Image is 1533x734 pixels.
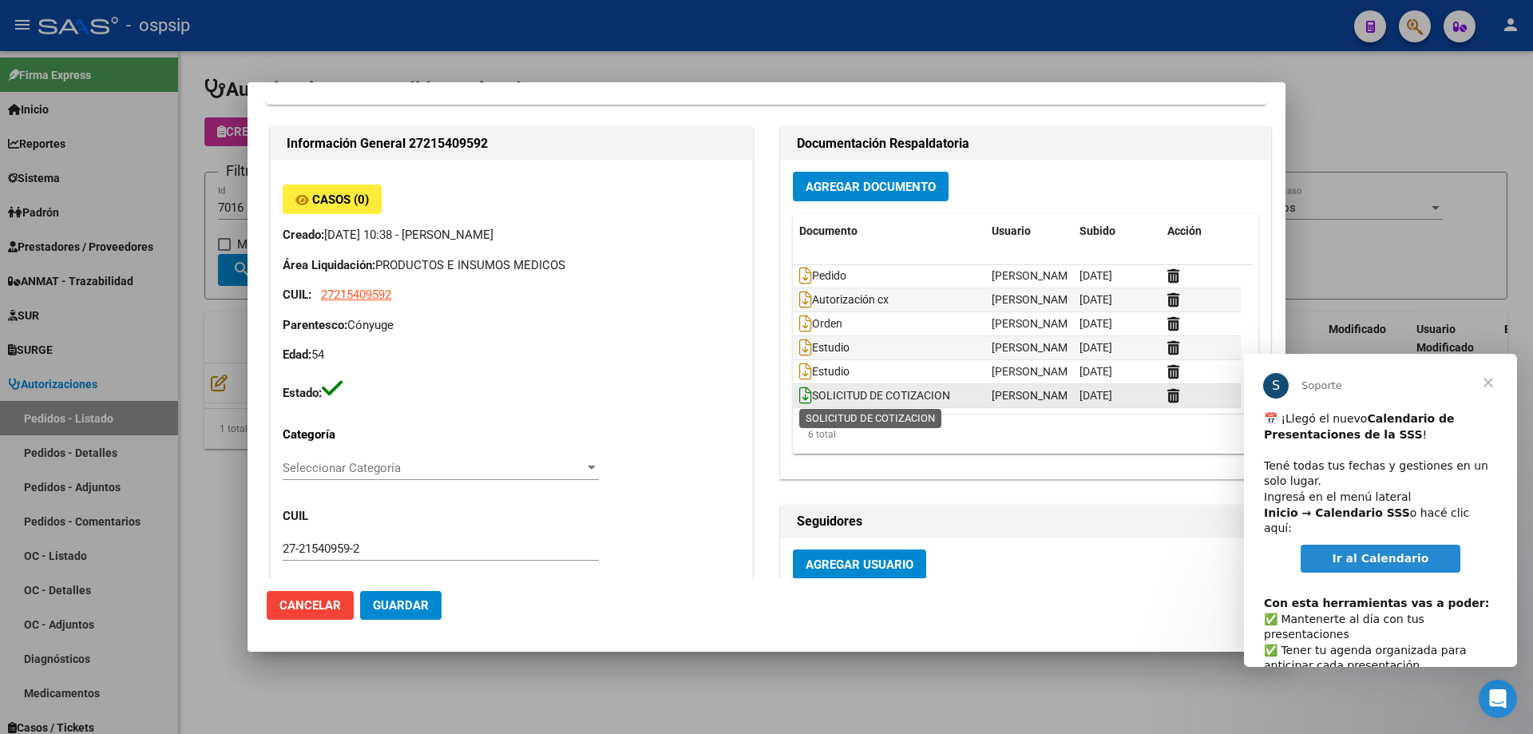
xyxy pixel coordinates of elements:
span: [DATE] [1079,389,1112,402]
span: [PERSON_NAME] [992,293,1077,306]
h2: Información General 27215409592 [287,134,736,153]
span: [DATE] [1079,365,1112,378]
span: Cancelar [279,598,341,613]
span: [PERSON_NAME] [992,365,1077,378]
span: Acción [1167,224,1202,237]
span: [DATE] [1079,341,1112,354]
span: SOLICITUD DE COTIZACION [799,390,950,403]
span: Documento [799,224,858,237]
span: Agregar Documento [806,180,936,194]
button: Casos (0) [283,184,382,214]
span: Pedido [799,270,846,283]
span: [DATE] [1079,293,1112,306]
datatable-header-cell: Subido [1073,214,1161,248]
span: Casos (0) [312,192,369,207]
span: [DATE] [1079,317,1112,330]
p: Cónyuge [283,316,740,335]
h2: Seguidores [797,512,1254,531]
iframe: Intercom live chat [1479,680,1517,718]
button: Agregar Usuario [793,550,926,579]
span: 27215409592 [321,288,391,302]
strong: Edad: [283,347,311,362]
b: Con esta herramientas vas a poder: [20,243,245,256]
span: [PERSON_NAME] [992,317,1077,330]
span: Usuario [992,224,1031,237]
div: ​✅ Mantenerte al día con tus presentaciones ✅ Tener tu agenda organizada para anticipar cada pres... [20,226,253,430]
button: Agregar Documento [793,172,949,201]
span: Subido [1079,224,1115,237]
button: Cancelar [267,591,354,620]
span: Estudio [799,342,850,355]
datatable-header-cell: Acción [1161,214,1241,248]
p: 54 [283,346,740,364]
span: Guardar [373,598,429,613]
datatable-header-cell: Usuario [985,214,1073,248]
p: PRODUCTOS E INSUMOS MEDICOS [283,256,740,275]
span: Seleccionar Categoría [283,461,584,475]
span: Autorización cx [799,294,889,307]
span: [PERSON_NAME] [992,341,1077,354]
h2: Documentación Respaldatoria [797,134,1254,153]
strong: CUIL: [283,288,311,302]
iframe: Intercom live chat mensaje [1244,354,1517,667]
strong: Parentesco: [283,318,347,332]
button: Guardar [360,591,442,620]
span: Estudio [799,366,850,379]
div: 6 total [793,415,1258,454]
p: CUIL [283,507,420,526]
span: [PERSON_NAME] [992,389,1077,402]
p: Categoría [283,426,420,444]
strong: Estado: [283,386,322,400]
strong: Área Liquidación: [283,258,375,272]
span: [PERSON_NAME] [992,269,1077,282]
span: [DATE] [1079,269,1112,282]
span: Orden [799,318,842,331]
p: [DATE] 10:38 - [PERSON_NAME] [283,226,740,244]
datatable-header-cell: Documento [793,214,985,248]
span: Agregar Usuario [806,557,913,572]
strong: Creado: [283,228,324,242]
